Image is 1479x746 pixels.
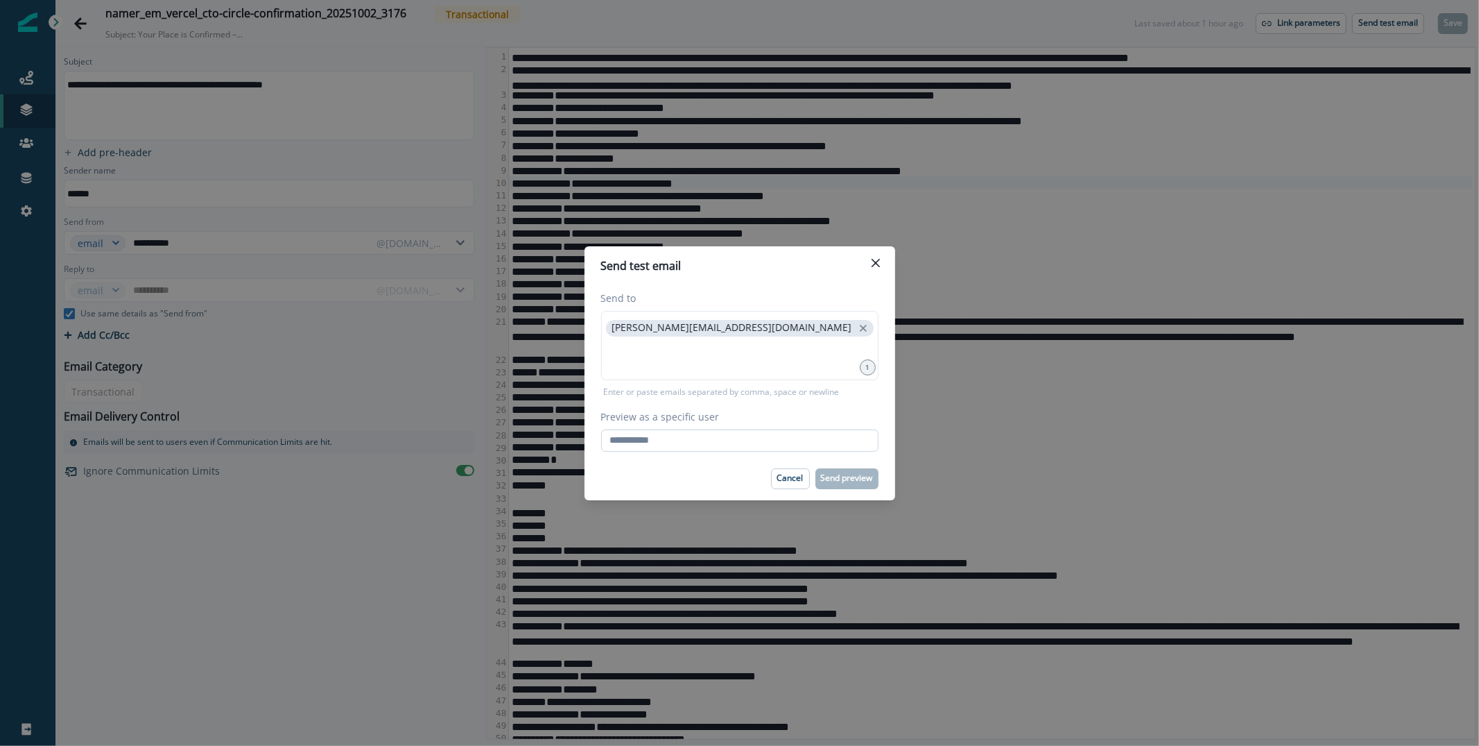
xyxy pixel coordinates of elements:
[601,409,870,424] label: Preview as a specific user
[777,473,804,483] p: Cancel
[771,468,810,489] button: Cancel
[612,322,852,334] p: [PERSON_NAME][EMAIL_ADDRESS][DOMAIN_NAME]
[601,291,870,305] label: Send to
[601,257,682,274] p: Send test email
[601,386,842,398] p: Enter or paste emails separated by comma, space or newline
[821,473,873,483] p: Send preview
[865,252,887,274] button: Close
[856,321,870,335] button: close
[860,359,876,375] div: 1
[815,468,879,489] button: Send preview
